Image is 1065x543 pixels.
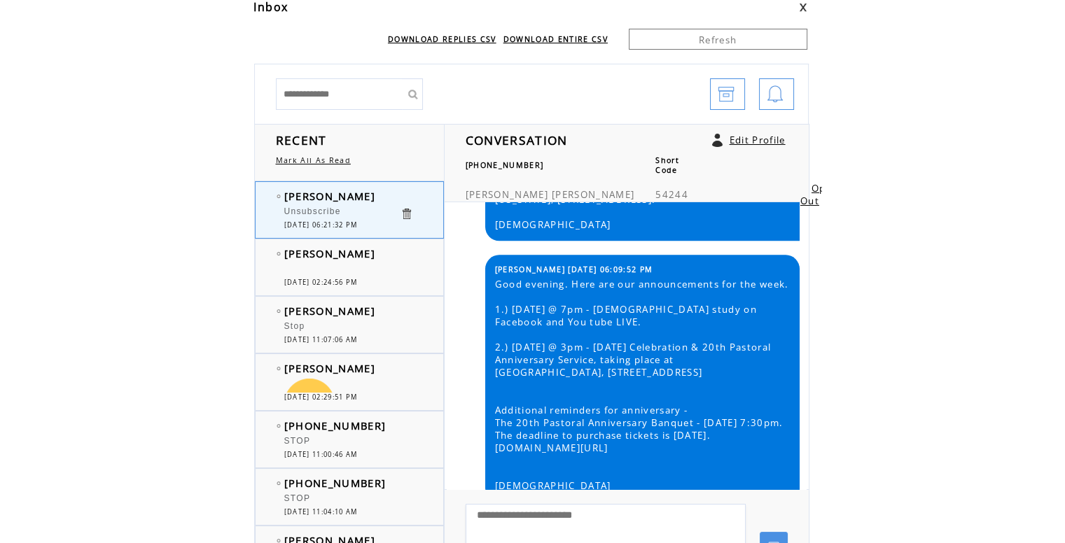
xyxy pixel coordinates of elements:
img: bulletEmpty.png [277,309,281,313]
img: bell.png [767,79,784,111]
a: Refresh [629,29,807,50]
span: [PERSON_NAME] [284,361,375,375]
span: Good evening. Here are our announcements for the week. 1.) [DATE] @ 7pm - [DEMOGRAPHIC_DATA] stud... [495,278,789,492]
a: DOWNLOAD ENTIRE CSV [503,34,608,44]
span: RECENT [276,132,327,148]
a: Opt Out [800,182,830,207]
span: 54244 [655,188,688,201]
span: [PERSON_NAME] [284,246,375,260]
span: [PERSON_NAME] [284,304,375,318]
a: Click to delete these messgaes [400,207,413,220]
span: STOP [284,493,311,503]
img: bulletEmpty.png [277,481,281,485]
img: bulletEmpty.png [277,539,281,542]
span: [PHONE_NUMBER] [284,418,387,432]
span: [PERSON_NAME] [284,189,375,203]
a: Mark All As Read [276,155,351,165]
span: [PERSON_NAME] [466,188,548,201]
img: bulletEmpty.png [277,367,281,370]
span: [PERSON_NAME] [DATE] 06:09:52 PM [495,265,653,274]
img: 🙏 [284,379,335,429]
span: Stop [284,321,305,331]
a: Click to edit user profile [712,134,723,147]
span: STOP [284,436,311,446]
span: [DATE] 11:07:06 AM [284,335,358,344]
a: Edit Profile [730,134,786,146]
img: bulletEmpty.png [277,424,281,428]
input: Submit [402,78,423,110]
span: [PERSON_NAME] [552,188,634,201]
span: [DATE] 02:29:51 PM [284,393,358,402]
span: [DATE] 02:24:56 PM [284,278,358,287]
img: bulletEmpty.png [277,195,281,198]
img: archive.png [718,79,735,111]
span: [PHONE_NUMBER] [284,476,387,490]
span: [DATE] 11:00:46 AM [284,450,358,459]
img: bulletEmpty.png [277,252,281,255]
span: [PHONE_NUMBER] [466,160,544,170]
span: [DATE] 06:21:32 PM [284,220,358,230]
span: CONVERSATION [466,132,568,148]
span: Short Code [655,155,679,175]
a: DOWNLOAD REPLIES CSV [388,34,496,44]
span: [DATE] 11:04:10 AM [284,507,358,516]
span: Unsubscribe [284,206,341,216]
